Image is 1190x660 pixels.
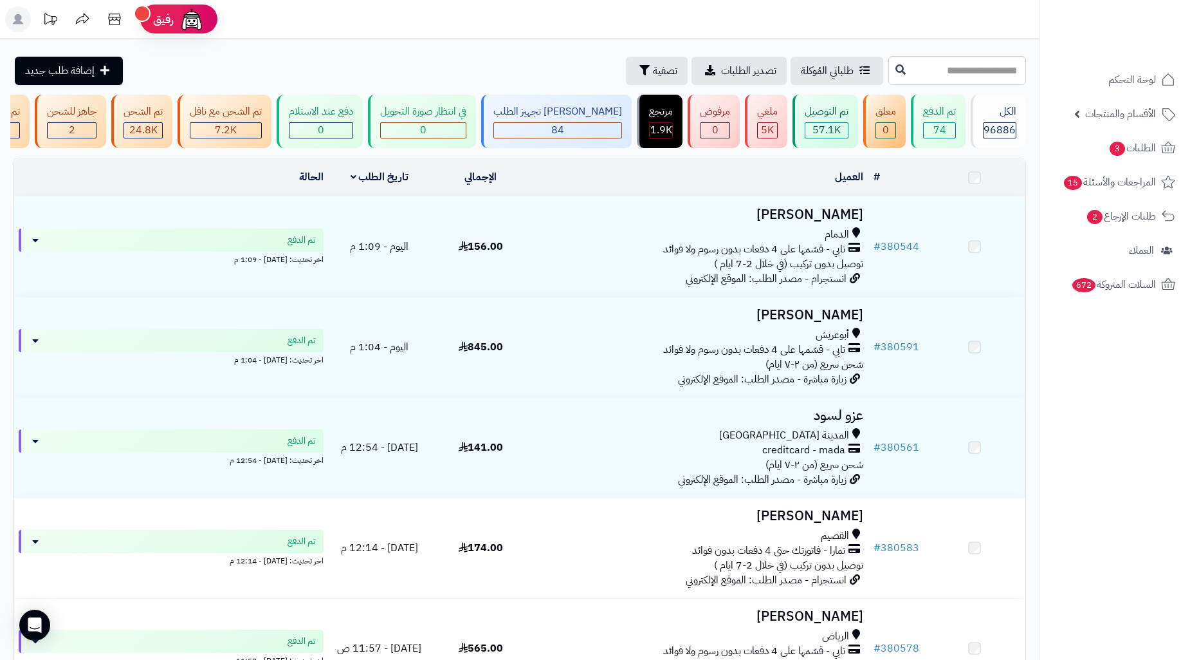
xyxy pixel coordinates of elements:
[1103,28,1178,55] img: logo-2.png
[351,169,409,185] a: تاريخ الطلب
[15,57,123,85] a: إضافة طلب جديد
[875,104,896,119] div: معلق
[874,239,919,254] a: #380544
[1063,173,1156,191] span: المراجعات والأسئلة
[790,95,861,148] a: تم التوصيل 57.1K
[758,123,777,138] div: 4999
[765,357,863,372] span: شحن سريع (من ٢-٧ ايام)
[341,540,418,556] span: [DATE] - 12:14 م
[983,104,1016,119] div: الكل
[876,123,895,138] div: 0
[536,207,863,222] h3: [PERSON_NAME]
[663,644,845,659] span: تابي - قسّمها على 4 دفعات بدون رسوم ولا فوائد
[479,95,634,148] a: [PERSON_NAME] تجهيز الطلب 84
[179,6,205,32] img: ai-face.png
[653,63,677,79] span: تصفية
[289,104,353,119] div: دفع عند الاستلام
[341,440,418,455] span: [DATE] - 12:54 م
[380,104,466,119] div: في انتظار صورة التحويل
[19,610,50,641] div: Open Intercom Messenger
[686,271,847,287] span: انستجرام - مصدر الطلب: الموقع الإلكتروني
[801,63,854,79] span: طلباتي المُوكلة
[459,440,503,455] span: 141.00
[536,509,863,523] h3: [PERSON_NAME]
[19,553,324,567] div: اخر تحديث: [DATE] - 12:14 م
[874,440,919,455] a: #380561
[700,104,730,119] div: مرفوض
[861,95,908,148] a: معلق 0
[34,6,66,35] a: تحديثات المنصة
[1071,276,1156,294] span: السلات المتروكة
[816,328,849,343] span: أبوعريش
[700,123,729,138] div: 0
[1108,139,1156,157] span: الطلبات
[459,540,503,556] span: 174.00
[464,169,497,185] a: الإجمالي
[129,122,158,138] span: 24.8K
[1047,269,1182,300] a: السلات المتروكة672
[459,339,503,355] span: 845.00
[175,95,274,148] a: تم الشحن مع ناقل 7.2K
[288,234,316,247] span: تم الدفع
[825,227,849,242] span: الدمام
[318,122,324,138] span: 0
[337,641,421,656] span: [DATE] - 11:57 ص
[1072,278,1095,293] span: 672
[190,104,262,119] div: تم الشحن مع ناقل
[874,641,919,656] a: #380578
[124,123,162,138] div: 24771
[686,572,847,588] span: انستجرام - مصدر الطلب: الموقع الإلكتروني
[551,122,564,138] span: 84
[48,123,96,138] div: 2
[19,252,324,265] div: اخر تحديث: [DATE] - 1:09 م
[924,123,955,138] div: 74
[634,95,685,148] a: مرتجع 1.9K
[714,558,863,573] span: توصيل بدون تركيب (في خلال 2-7 ايام )
[719,428,849,443] span: المدينة [GEOGRAPHIC_DATA]
[288,635,316,648] span: تم الدفع
[721,63,776,79] span: تصدير الطلبات
[649,104,673,119] div: مرتجع
[874,339,881,355] span: #
[1108,71,1156,89] span: لوحة التحكم
[874,169,880,185] a: #
[1047,235,1182,266] a: العملاء
[791,57,883,85] a: طلباتي المُوكلة
[883,122,889,138] span: 0
[1129,241,1154,259] span: العملاء
[663,242,845,257] span: تابي - قسّمها على 4 دفعات بدون رسوم ولا فوائد
[714,256,863,272] span: توصيل بدون تركيب (في خلال 2-7 ايام )
[626,57,688,85] button: تصفية
[536,308,863,323] h3: [PERSON_NAME]
[1087,210,1103,225] span: 2
[761,122,774,138] span: 5K
[420,122,426,138] span: 0
[32,95,109,148] a: جاهز للشحن 2
[984,122,1016,138] span: 96886
[678,372,847,387] span: زيارة مباشرة - مصدر الطلب: الموقع الإلكتروني
[459,239,503,254] span: 156.00
[215,122,237,138] span: 7.2K
[812,122,841,138] span: 57.1K
[1086,207,1156,225] span: طلبات الإرجاع
[650,122,672,138] span: 1.9K
[1047,64,1182,95] a: لوحة التحكم
[299,169,324,185] a: الحالة
[923,104,956,119] div: تم الدفع
[536,609,863,624] h3: [PERSON_NAME]
[874,540,919,556] a: #380583
[835,169,863,185] a: العميل
[350,239,408,254] span: اليوم - 1:09 م
[968,95,1029,148] a: الكل96886
[663,343,845,357] span: تابي - قسّمها على 4 دفعات بدون رسوم ولا فوائد
[1047,201,1182,232] a: طلبات الإرجاع2
[805,123,848,138] div: 57117
[822,629,849,644] span: الرياض
[874,540,881,556] span: #
[109,95,175,148] a: تم الشحن 24.8K
[821,529,849,543] span: القصيم
[1047,167,1182,198] a: المراجعات والأسئلة15
[47,104,96,119] div: جاهز للشحن
[908,95,968,148] a: تم الدفع 74
[874,339,919,355] a: #380591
